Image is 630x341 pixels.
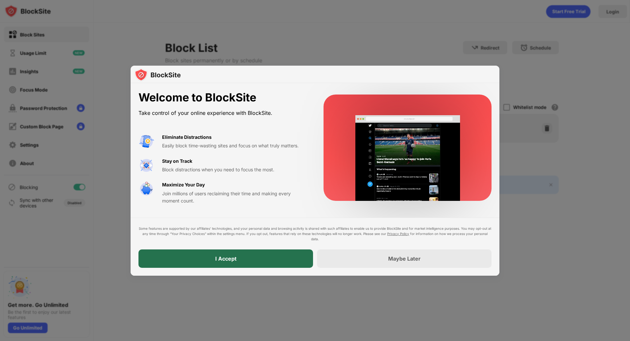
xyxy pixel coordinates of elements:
[387,232,409,236] a: Privacy Policy
[135,68,181,81] img: logo-blocksite.svg
[162,142,308,149] div: Easily block time-wasting sites and focus on what truly matters.
[138,181,154,197] img: value-safe-time.svg
[138,108,308,118] div: Take control of your online experience with BlockSite.
[388,255,421,262] div: Maybe Later
[162,158,192,165] div: Stay on Track
[162,181,205,188] div: Maximize Your Day
[162,166,308,173] div: Block distractions when you need to focus the most.
[138,226,492,242] div: Some features are supported by our affiliates’ technologies, and your personal data and browsing ...
[138,91,308,104] div: Welcome to BlockSite
[138,134,154,149] img: value-avoid-distractions.svg
[162,190,308,205] div: Join millions of users reclaiming their time and making every moment count.
[215,255,237,262] div: I Accept
[138,158,154,173] img: value-focus.svg
[162,134,212,141] div: Eliminate Distractions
